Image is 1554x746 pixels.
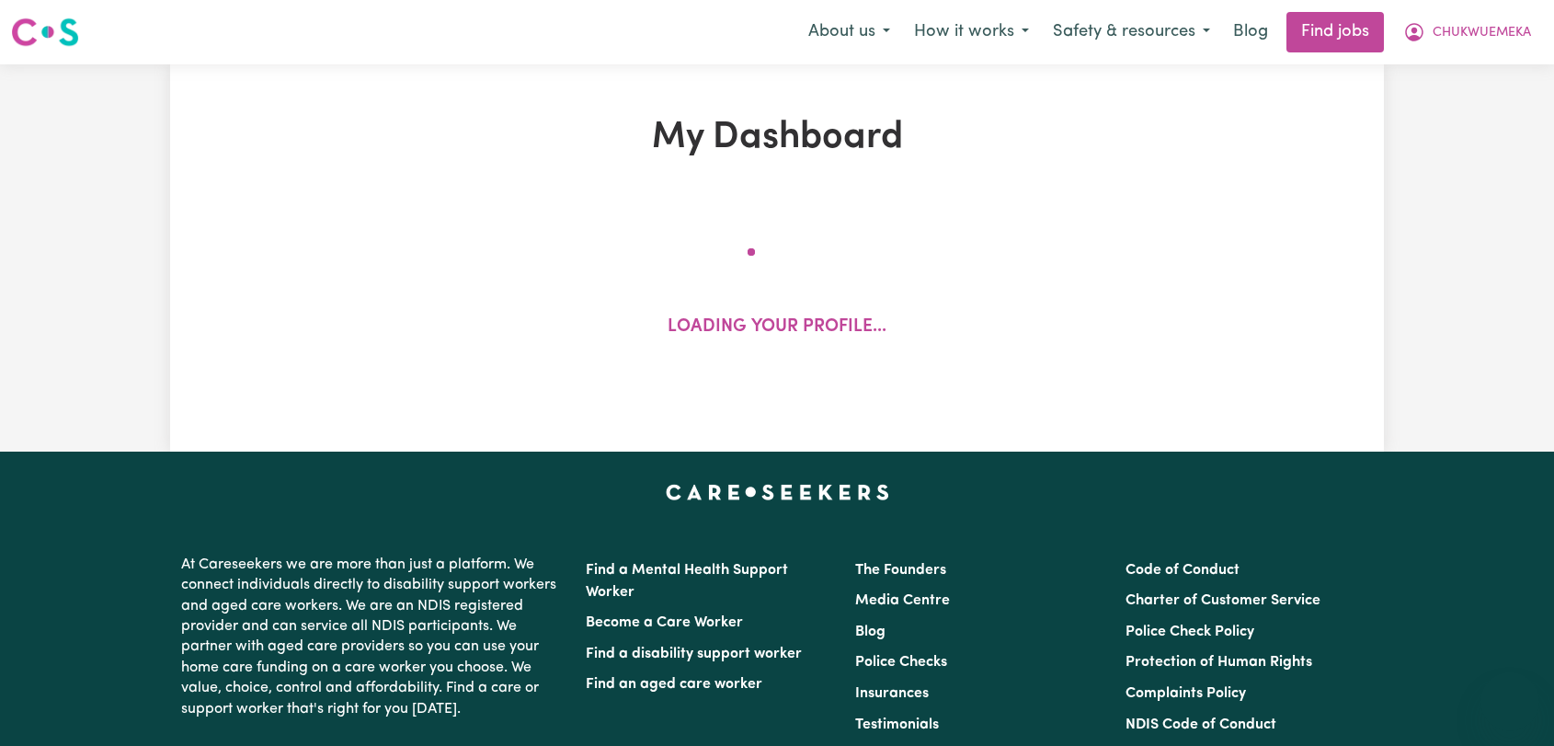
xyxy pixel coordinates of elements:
[855,563,946,578] a: The Founders
[1391,13,1543,52] button: My Account
[1126,563,1240,578] a: Code of Conduct
[666,485,889,499] a: Careseekers home page
[796,13,902,52] button: About us
[855,717,939,732] a: Testimonials
[1222,12,1279,52] a: Blog
[586,677,762,692] a: Find an aged care worker
[1126,593,1320,608] a: Charter of Customer Service
[181,547,564,727] p: At Careseekers we are more than just a platform. We connect individuals directly to disability su...
[855,593,950,608] a: Media Centre
[1041,13,1222,52] button: Safety & resources
[11,16,79,49] img: Careseekers logo
[668,315,886,341] p: Loading your profile...
[383,116,1171,160] h1: My Dashboard
[855,686,929,701] a: Insurances
[1126,655,1312,670] a: Protection of Human Rights
[1126,686,1246,701] a: Complaints Policy
[586,563,788,600] a: Find a Mental Health Support Worker
[1286,12,1384,52] a: Find jobs
[902,13,1041,52] button: How it works
[855,625,886,639] a: Blog
[586,647,802,661] a: Find a disability support worker
[11,11,79,53] a: Careseekers logo
[855,655,947,670] a: Police Checks
[1480,672,1539,731] iframe: Button to launch messaging window
[586,615,743,630] a: Become a Care Worker
[1433,23,1531,43] span: CHUKWUEMEKA
[1126,717,1276,732] a: NDIS Code of Conduct
[1126,625,1254,639] a: Police Check Policy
